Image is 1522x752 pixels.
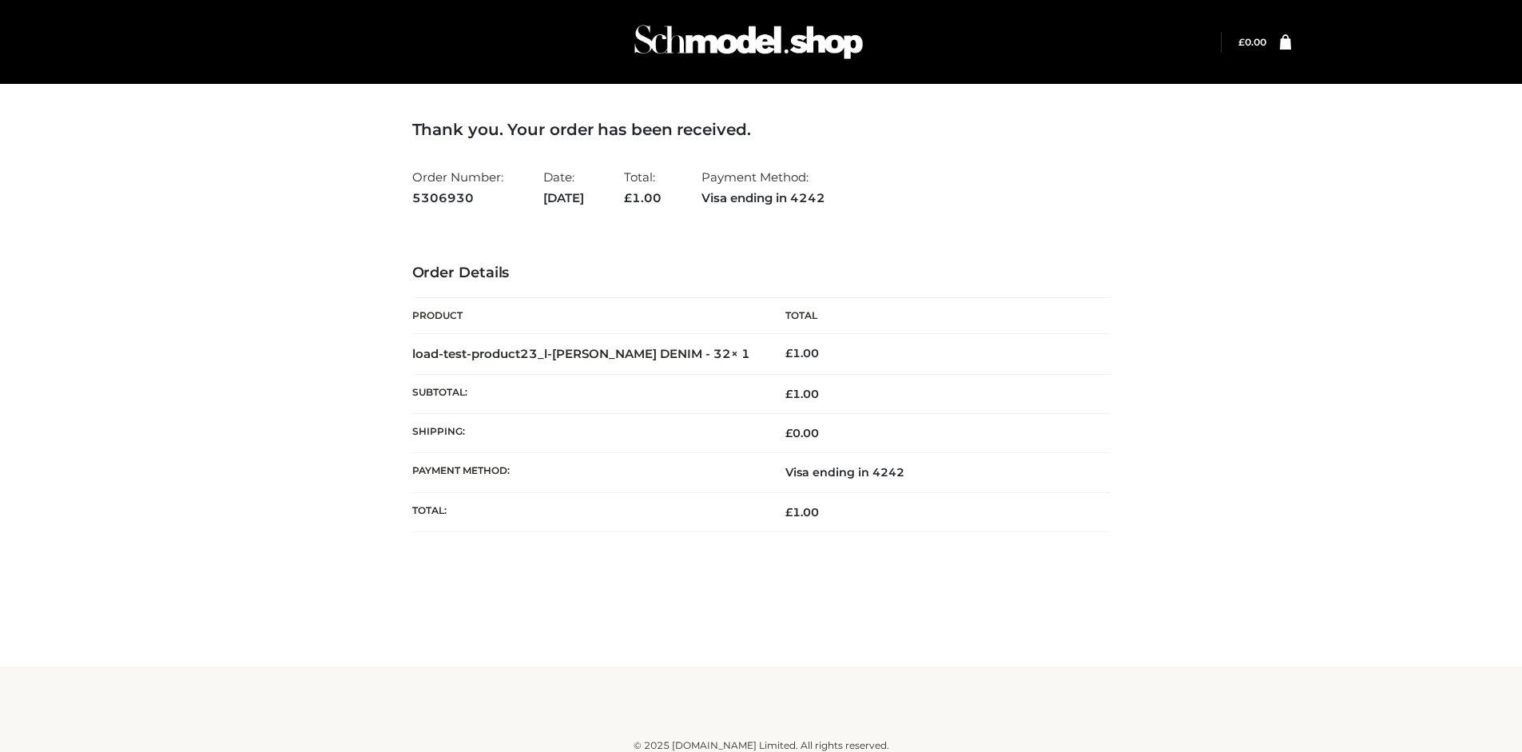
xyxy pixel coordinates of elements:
[412,414,761,453] th: Shipping:
[629,10,868,74] img: Schmodel Admin 964
[1238,36,1266,48] bdi: 0.00
[1238,36,1245,48] span: £
[412,298,761,334] th: Product
[785,387,793,401] span: £
[785,426,793,440] span: £
[761,453,1111,492] td: Visa ending in 4242
[785,505,819,519] span: 1.00
[412,120,1111,139] h3: Thank you. Your order has been received.
[1238,36,1266,48] a: £0.00
[785,426,819,440] bdi: 0.00
[412,163,503,212] li: Order Number:
[731,346,750,361] strong: × 1
[785,387,819,401] span: 1.00
[701,163,825,212] li: Payment Method:
[412,492,761,531] th: Total:
[543,163,584,212] li: Date:
[785,505,793,519] span: £
[624,190,662,205] span: 1.00
[543,188,584,209] strong: [DATE]
[761,298,1111,334] th: Total
[785,346,793,360] span: £
[412,265,1111,282] h3: Order Details
[412,374,761,413] th: Subtotal:
[785,346,819,360] bdi: 1.00
[624,190,632,205] span: £
[412,453,761,492] th: Payment method:
[701,188,825,209] strong: Visa ending in 4242
[412,346,750,361] strong: load-test-product23_l-[PERSON_NAME] DENIM - 32
[412,188,503,209] strong: 5306930
[624,163,662,212] li: Total:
